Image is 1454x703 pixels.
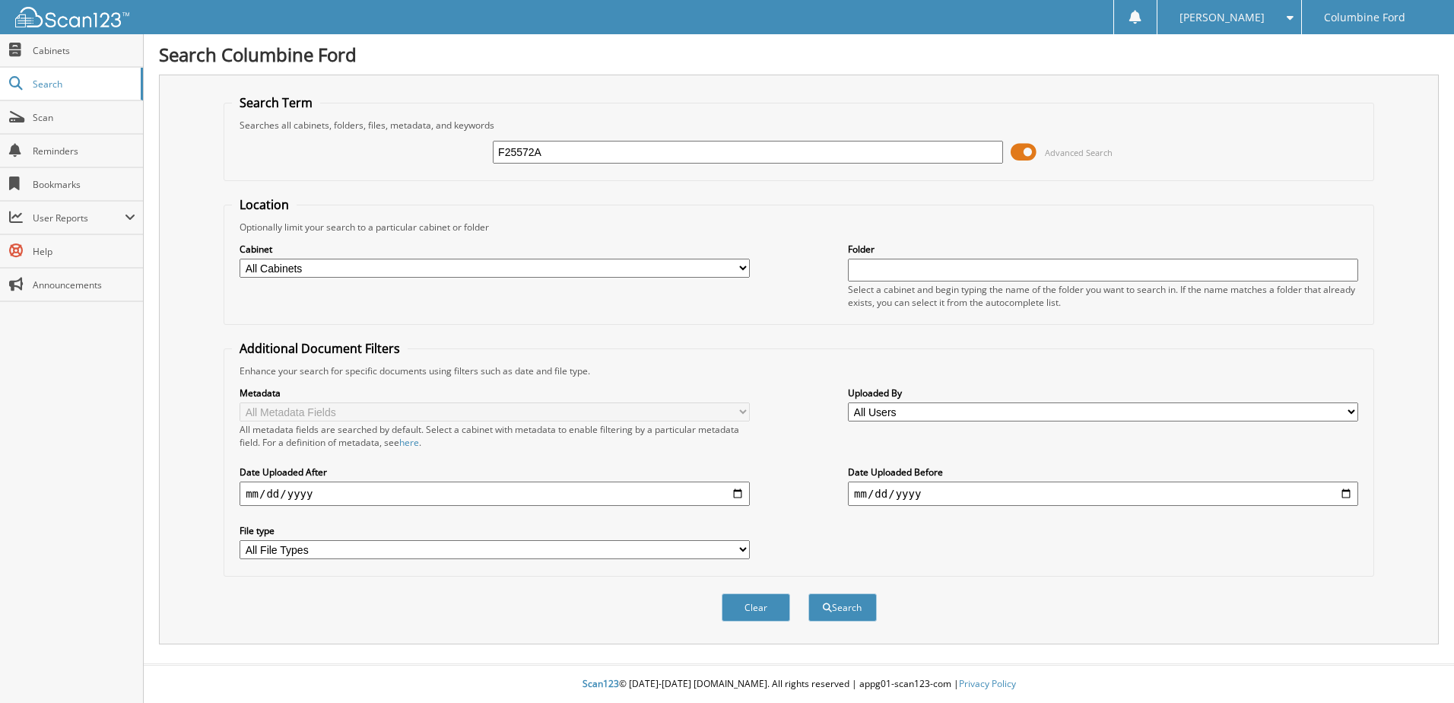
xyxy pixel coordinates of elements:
iframe: Chat Widget [1378,630,1454,703]
span: Scan123 [583,677,619,690]
span: Reminders [33,145,135,157]
label: Date Uploaded After [240,466,750,479]
label: Uploaded By [848,386,1358,399]
a: Privacy Policy [959,677,1016,690]
button: Clear [722,593,790,622]
h1: Search Columbine Ford [159,42,1439,67]
span: Announcements [33,278,135,291]
input: start [240,482,750,506]
a: here [399,436,419,449]
img: scan123-logo-white.svg [15,7,129,27]
label: Folder [848,243,1358,256]
span: Bookmarks [33,178,135,191]
span: [PERSON_NAME] [1179,13,1265,22]
span: Advanced Search [1045,147,1113,158]
div: Enhance your search for specific documents using filters such as date and file type. [232,364,1366,377]
div: Optionally limit your search to a particular cabinet or folder [232,221,1366,234]
label: File type [240,524,750,537]
span: Search [33,78,133,91]
label: Cabinet [240,243,750,256]
label: Metadata [240,386,750,399]
span: Scan [33,111,135,124]
div: © [DATE]-[DATE] [DOMAIN_NAME]. All rights reserved | appg01-scan123-com | [144,666,1454,703]
div: Searches all cabinets, folders, files, metadata, and keywords [232,119,1366,132]
span: Cabinets [33,44,135,57]
legend: Search Term [232,94,320,111]
label: Date Uploaded Before [848,466,1358,479]
legend: Additional Document Filters [232,340,408,357]
div: Select a cabinet and begin typing the name of the folder you want to search in. If the name match... [848,283,1358,309]
span: User Reports [33,212,125,224]
legend: Location [232,196,297,213]
div: All metadata fields are searched by default. Select a cabinet with metadata to enable filtering b... [240,423,750,449]
button: Search [808,593,877,622]
span: Help [33,245,135,258]
input: end [848,482,1358,506]
span: Columbine Ford [1324,13,1405,22]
